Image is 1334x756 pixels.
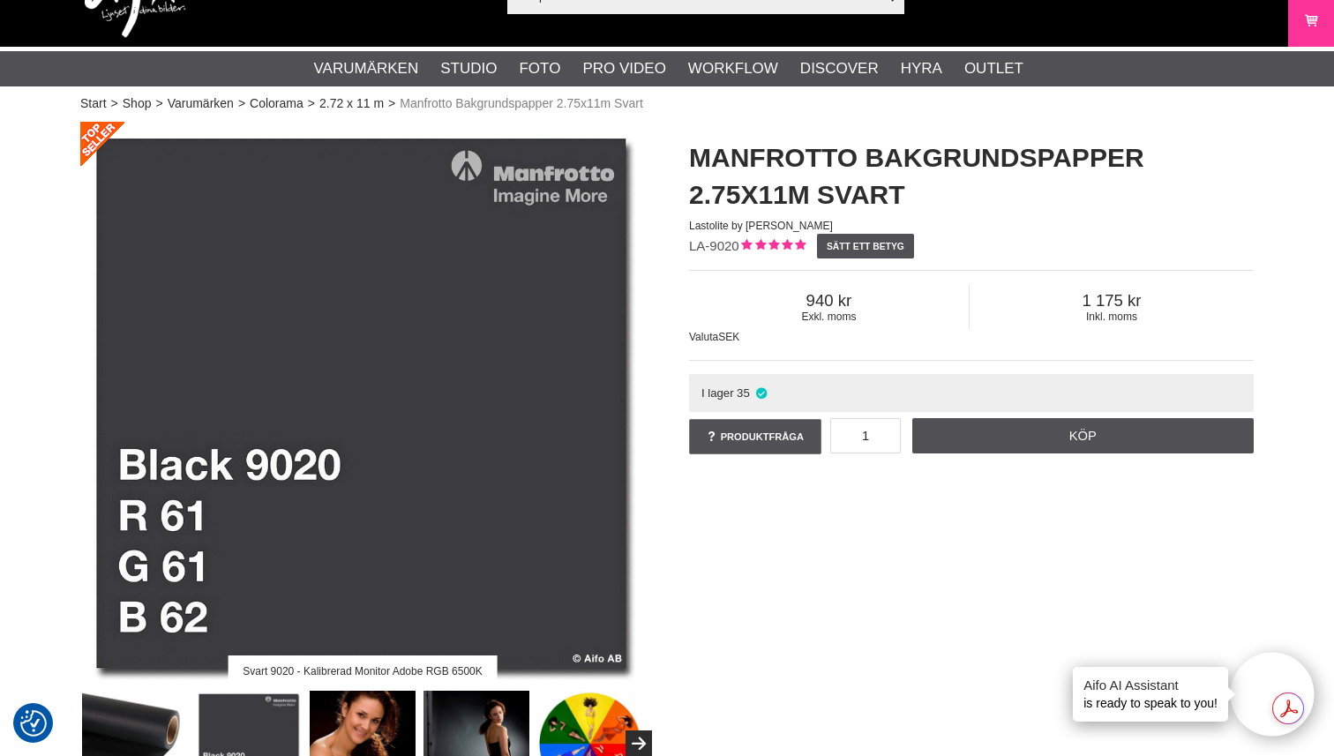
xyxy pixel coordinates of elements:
a: 2.72 x 11 m [319,94,384,113]
span: Inkl. moms [970,311,1254,323]
a: Pro Video [582,57,665,80]
span: > [388,94,395,113]
img: Revisit consent button [20,710,47,737]
a: Foto [519,57,560,80]
span: 940 [689,291,969,311]
a: Start [80,94,107,113]
a: Varumärken [314,57,419,80]
div: Kundbetyg: 5.00 [739,237,806,256]
a: Studio [440,57,497,80]
span: > [308,94,315,113]
i: I lager [754,386,769,400]
a: Produktfråga [689,419,821,454]
div: is ready to speak to you! [1073,667,1228,722]
span: LA-9020 [689,238,739,253]
span: 35 [737,386,750,400]
span: SEK [718,331,739,343]
span: > [155,94,162,113]
span: Lastolite by [PERSON_NAME] [689,220,833,232]
a: Colorama [250,94,304,113]
a: Workflow [688,57,778,80]
span: Exkl. moms [689,311,969,323]
a: Shop [123,94,152,113]
a: Discover [800,57,879,80]
a: Svart 9020 - Kalibrerad Monitor Adobe RGB 6500K [80,122,645,686]
a: Hyra [901,57,942,80]
span: I lager [701,386,734,400]
button: Samtyckesinställningar [20,707,47,739]
span: > [238,94,245,113]
span: > [111,94,118,113]
img: Manfrotto Bakgrundspapper [80,122,645,686]
div: Svart 9020 - Kalibrerad Monitor Adobe RGB 6500K [229,655,498,686]
span: Valuta [689,331,718,343]
span: Manfrotto Bakgrundspapper 2.75x11m Svart [400,94,643,113]
a: Köp [912,418,1255,453]
h4: Aifo AI Assistant [1083,676,1218,694]
a: Sätt ett betyg [817,234,915,258]
a: Outlet [964,57,1023,80]
a: Varumärken [168,94,234,113]
h1: Manfrotto Bakgrundspapper 2.75x11m Svart [689,139,1254,213]
span: 1 175 [970,291,1254,311]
